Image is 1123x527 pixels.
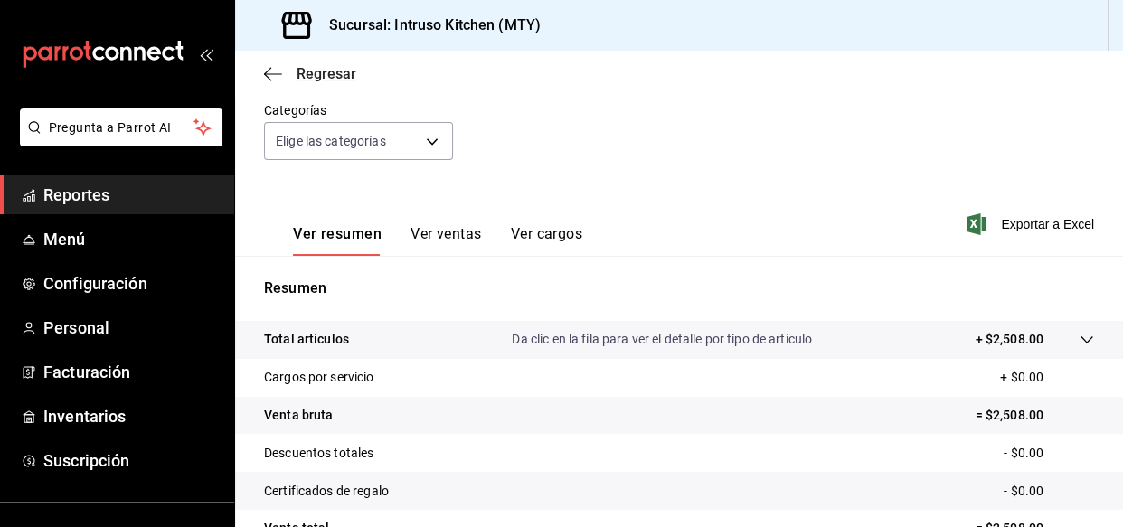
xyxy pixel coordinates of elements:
[43,271,220,296] span: Configuración
[264,482,389,501] p: Certificados de regalo
[293,225,382,256] button: Ver resumen
[43,183,220,207] span: Reportes
[43,315,220,340] span: Personal
[276,132,386,150] span: Elige las categorías
[264,444,373,463] p: Descuentos totales
[512,330,812,349] p: Da clic en la fila para ver el detalle por tipo de artículo
[264,65,356,82] button: Regresar
[297,65,356,82] span: Regresar
[970,213,1094,235] button: Exportar a Excel
[43,227,220,251] span: Menú
[264,368,374,387] p: Cargos por servicio
[976,330,1043,349] p: + $2,508.00
[511,225,583,256] button: Ver cargos
[315,14,541,36] h3: Sucursal: Intruso Kitchen (MTY)
[199,47,213,61] button: open_drawer_menu
[264,406,333,425] p: Venta bruta
[264,330,349,349] p: Total artículos
[13,131,222,150] a: Pregunta a Parrot AI
[411,225,482,256] button: Ver ventas
[43,404,220,428] span: Inventarios
[43,360,220,384] span: Facturación
[1004,444,1094,463] p: - $0.00
[264,278,1094,299] p: Resumen
[49,118,194,137] span: Pregunta a Parrot AI
[293,225,582,256] div: navigation tabs
[976,406,1094,425] p: = $2,508.00
[43,448,220,473] span: Suscripción
[264,104,453,117] label: Categorías
[20,108,222,146] button: Pregunta a Parrot AI
[1000,368,1094,387] p: + $0.00
[1004,482,1094,501] p: - $0.00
